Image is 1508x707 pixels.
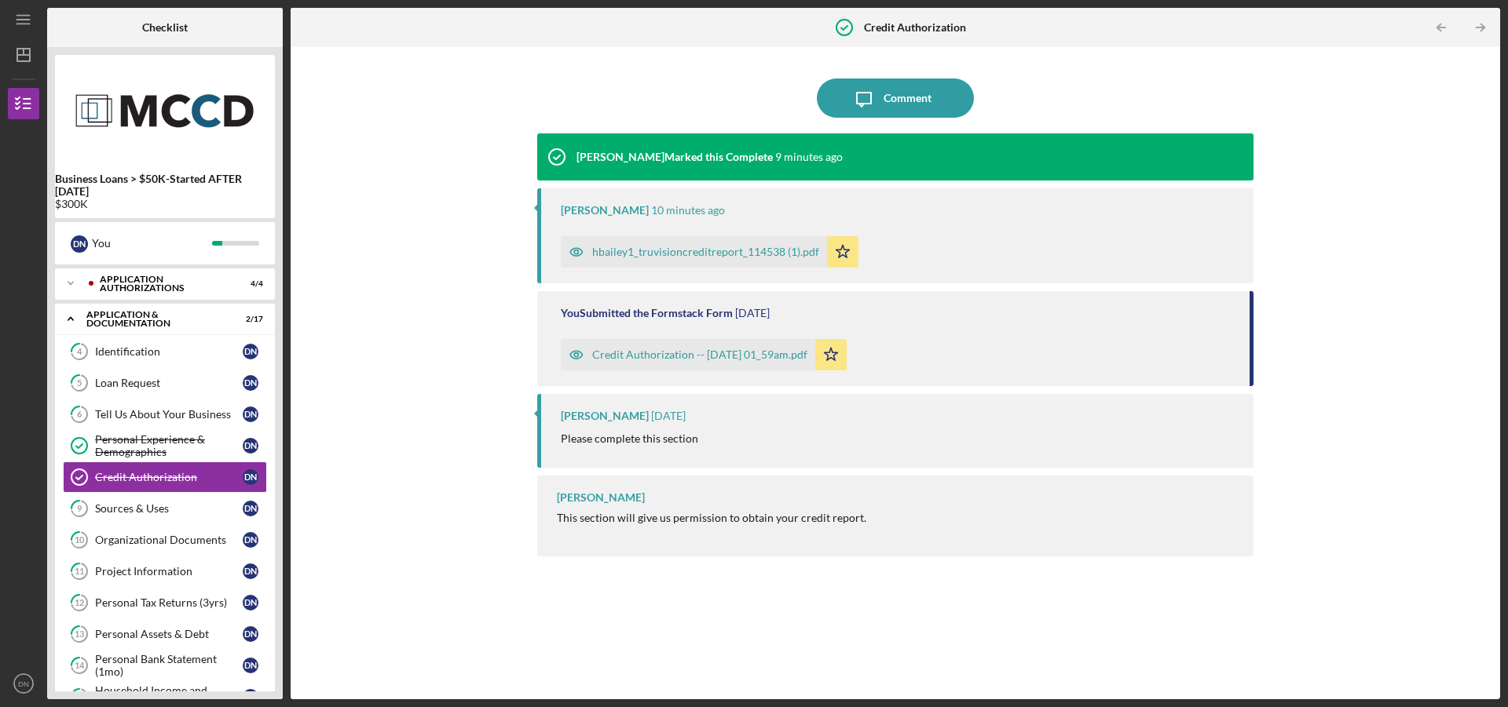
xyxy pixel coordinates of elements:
[576,151,773,163] div: [PERSON_NAME] Marked this Complete
[71,235,88,253] div: D N
[18,680,29,688] text: DN
[63,336,267,367] a: 4IdentificationDN
[243,626,258,642] div: D N
[63,399,267,430] a: 6Tell Us About Your BusinessDN
[95,534,243,546] div: Organizational Documents
[75,629,84,640] tspan: 13
[243,689,258,705] div: D N
[55,63,275,157] img: Product logo
[561,410,649,422] div: [PERSON_NAME]
[95,345,243,358] div: Identification
[243,406,258,422] div: D N
[651,410,686,422] time: 2025-09-09 22:27
[63,367,267,399] a: 5Loan RequestDN
[77,410,82,420] tspan: 6
[77,347,82,357] tspan: 4
[77,378,82,388] tspan: 5
[63,430,267,461] a: Personal Experience & DemographicsDN
[95,471,243,483] div: Credit Authorization
[243,438,258,454] div: D N
[243,501,258,516] div: D N
[55,173,275,198] b: Business Loans > $50K-Started AFTER [DATE]
[75,567,84,577] tspan: 11
[243,658,258,673] div: D N
[557,512,866,524] div: This section will give us permission to obtain your credit report.
[95,377,243,389] div: Loan Request
[243,375,258,391] div: D N
[75,661,85,671] tspan: 14
[651,204,725,217] time: 2025-09-11 16:51
[75,598,84,608] tspan: 12
[75,535,85,545] tspan: 10
[561,204,649,217] div: [PERSON_NAME]
[95,408,243,421] div: Tell Us About Your Business
[63,587,267,618] a: 12Personal Tax Returns (3yrs)DN
[63,524,267,556] a: 10Organizational DocumentsDN
[561,236,858,268] button: hbailey1_truvisioncreditreport_114538 (1).pdf
[86,310,224,328] div: Application & Documentation
[884,78,932,118] div: Comment
[561,430,698,447] p: Please complete this section
[735,307,770,319] time: 2025-09-10 05:59
[95,596,243,609] div: Personal Tax Returns (3yrs)
[561,339,847,370] button: Credit Authorization -- [DATE] 01_59am.pdf
[243,595,258,610] div: D N
[63,493,267,524] a: 9Sources & UsesDN
[95,502,243,515] div: Sources & Uses
[243,532,258,548] div: D N
[95,565,243,578] div: Project Information
[243,469,258,485] div: D N
[63,618,267,650] a: 13Personal Assets & DebtDN
[63,461,267,493] a: Credit AuthorizationDN
[864,21,966,34] b: Credit Authorization
[557,491,645,504] div: [PERSON_NAME]
[8,668,39,699] button: DN
[775,151,843,163] time: 2025-09-11 16:51
[95,628,243,640] div: Personal Assets & Debt
[100,275,224,293] div: Application Authorizations
[817,78,974,118] button: Comment
[92,230,212,257] div: You
[592,246,819,258] div: hbailey1_truvisioncreditreport_114538 (1).pdf
[561,307,733,319] div: You Submitted the Formstack Form
[243,344,258,359] div: D N
[95,433,243,458] div: Personal Experience & Demographics
[235,315,263,324] div: 2 / 17
[55,198,275,210] div: $300K
[142,21,188,34] b: Checklist
[592,348,807,361] div: Credit Authorization -- [DATE] 01_59am.pdf
[63,556,267,587] a: 11Project InformationDN
[63,650,267,681] a: 14Personal Bank Statement (1mo)DN
[95,653,243,678] div: Personal Bank Statement (1mo)
[235,279,263,289] div: 4 / 4
[77,504,82,514] tspan: 9
[243,563,258,579] div: D N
